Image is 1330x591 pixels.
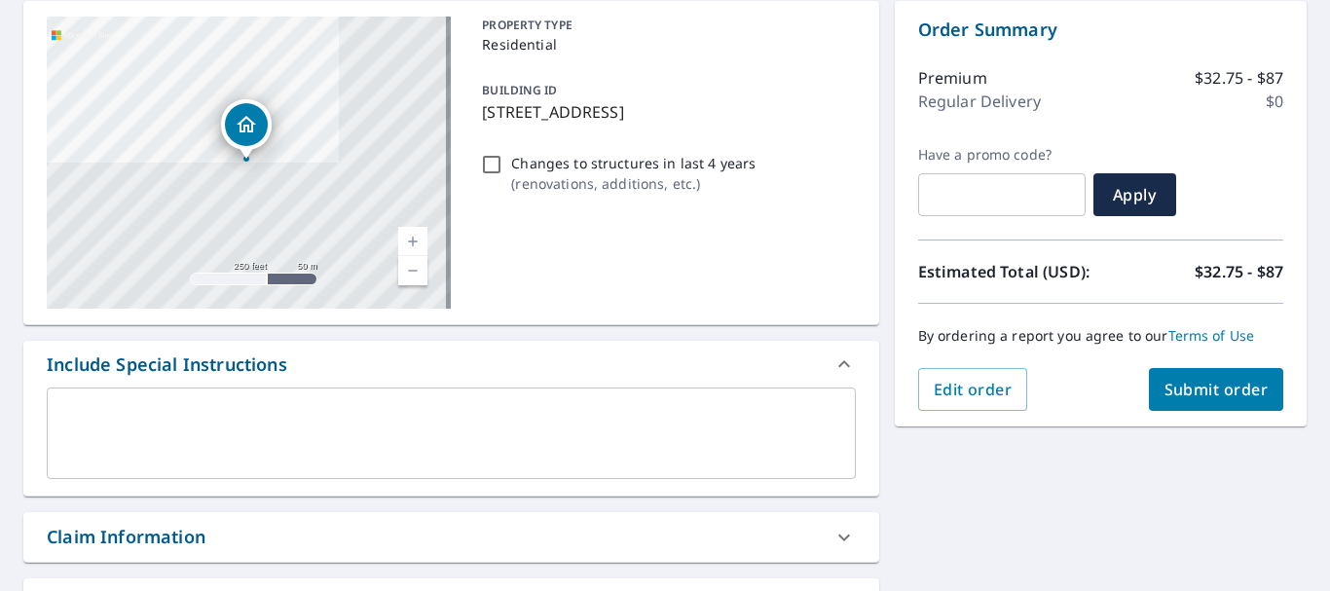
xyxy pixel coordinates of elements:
button: Edit order [918,368,1028,411]
span: Apply [1109,184,1161,205]
div: Include Special Instructions [23,341,879,388]
a: Current Level 17, Zoom Out [398,256,427,285]
p: Residential [482,34,847,55]
p: Regular Delivery [918,90,1041,113]
p: [STREET_ADDRESS] [482,100,847,124]
div: Include Special Instructions [47,351,287,378]
p: $0 [1266,90,1283,113]
a: Current Level 17, Zoom In [398,227,427,256]
button: Submit order [1149,368,1284,411]
p: Premium [918,66,987,90]
div: Claim Information [47,524,205,550]
a: Terms of Use [1168,326,1255,345]
p: $32.75 - $87 [1195,260,1283,283]
label: Have a promo code? [918,146,1086,164]
p: $32.75 - $87 [1195,66,1283,90]
div: Claim Information [23,512,879,562]
p: PROPERTY TYPE [482,17,847,34]
p: ( renovations, additions, etc. ) [511,173,756,194]
p: Changes to structures in last 4 years [511,153,756,173]
span: Submit order [1164,379,1269,400]
p: Estimated Total (USD): [918,260,1101,283]
div: Dropped pin, building 1, Residential property, 230 Evergreen Trl Cartersville, GA 30121 [221,99,272,160]
p: Order Summary [918,17,1283,43]
span: Edit order [934,379,1013,400]
button: Apply [1093,173,1176,216]
p: BUILDING ID [482,82,557,98]
p: By ordering a report you agree to our [918,327,1283,345]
